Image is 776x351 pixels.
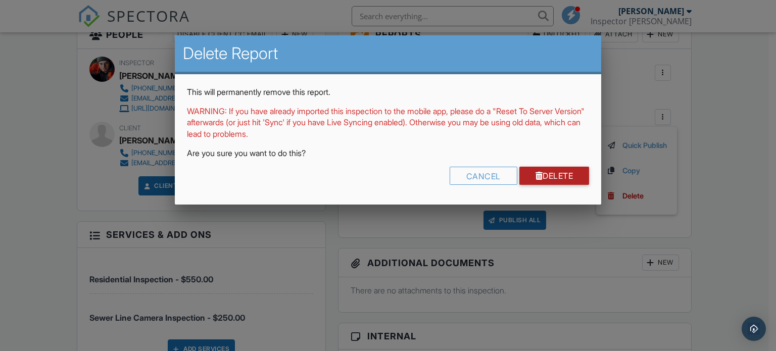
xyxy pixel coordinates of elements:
[187,106,590,139] p: WARNING: If you have already imported this inspection to the mobile app, please do a "Reset To Se...
[183,43,594,64] h2: Delete Report
[187,147,590,159] p: Are you sure you want to do this?
[187,86,590,97] p: This will permanently remove this report.
[519,167,590,185] a: Delete
[742,317,766,341] div: Open Intercom Messenger
[450,167,517,185] div: Cancel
